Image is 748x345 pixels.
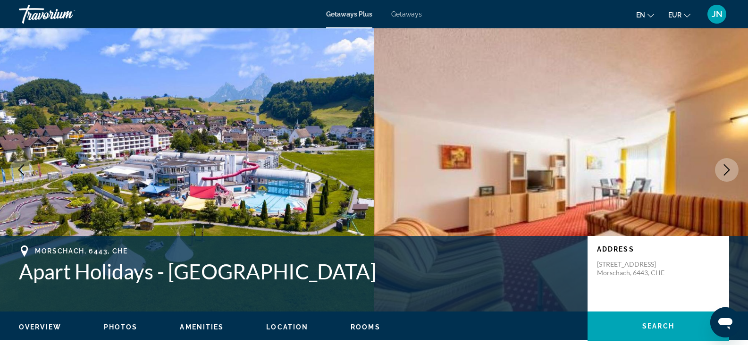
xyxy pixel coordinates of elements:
[668,11,681,19] span: EUR
[668,8,690,22] button: Change currency
[19,323,61,331] button: Overview
[597,245,720,253] p: Address
[597,260,672,277] p: [STREET_ADDRESS] Morschach, 6443, CHE
[642,322,674,330] span: Search
[19,2,113,26] a: Travorium
[19,259,578,284] h1: Apart Holidays - [GEOGRAPHIC_DATA]
[266,323,308,331] button: Location
[391,10,422,18] a: Getaways
[351,323,380,331] button: Rooms
[35,247,128,255] span: Morschach, 6443, CHE
[705,4,729,24] button: User Menu
[588,311,729,341] button: Search
[9,158,33,182] button: Previous image
[104,323,138,331] button: Photos
[715,158,739,182] button: Next image
[180,323,224,331] button: Amenities
[636,11,645,19] span: en
[710,307,740,337] iframe: Bouton de lancement de la fenêtre de messagerie
[636,8,654,22] button: Change language
[712,9,723,19] span: JN
[326,10,372,18] a: Getaways Plus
